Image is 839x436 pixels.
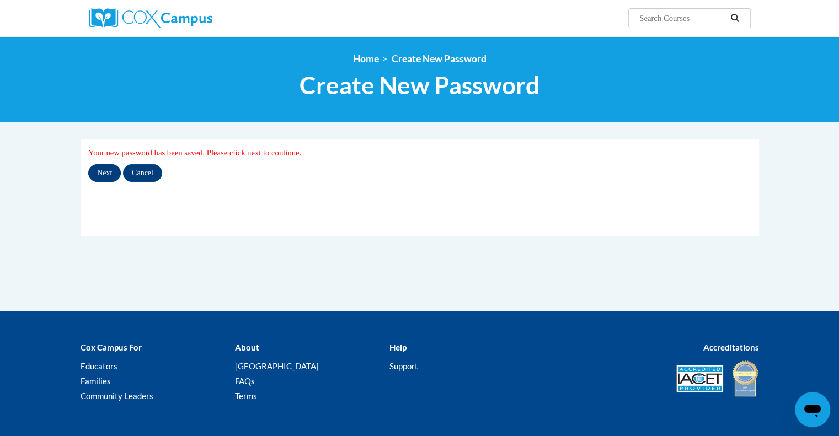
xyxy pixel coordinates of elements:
[88,148,301,157] span: Your new password has been saved. Please click next to continue.
[81,342,142,352] b: Cox Campus For
[89,8,212,28] img: Cox Campus
[234,361,318,371] a: [GEOGRAPHIC_DATA]
[81,361,117,371] a: Educators
[234,376,254,386] a: FAQs
[392,53,487,64] span: Create New Password
[703,342,759,352] b: Accreditations
[89,8,298,28] a: Cox Campus
[81,391,153,401] a: Community Leaders
[353,53,379,64] a: Home
[676,365,723,392] img: Accredited IACET® Provider
[731,359,759,398] img: IDA® Accredited
[81,376,111,386] a: Families
[638,12,726,25] input: Search Courses
[389,361,418,371] a: Support
[88,164,121,182] input: Next
[234,391,256,401] a: Terms
[300,71,539,100] span: Create New Password
[795,392,830,427] iframe: Button to launch messaging window
[389,342,406,352] b: Help
[234,342,259,352] b: About
[123,164,162,182] input: Cancel
[726,12,743,25] button: Search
